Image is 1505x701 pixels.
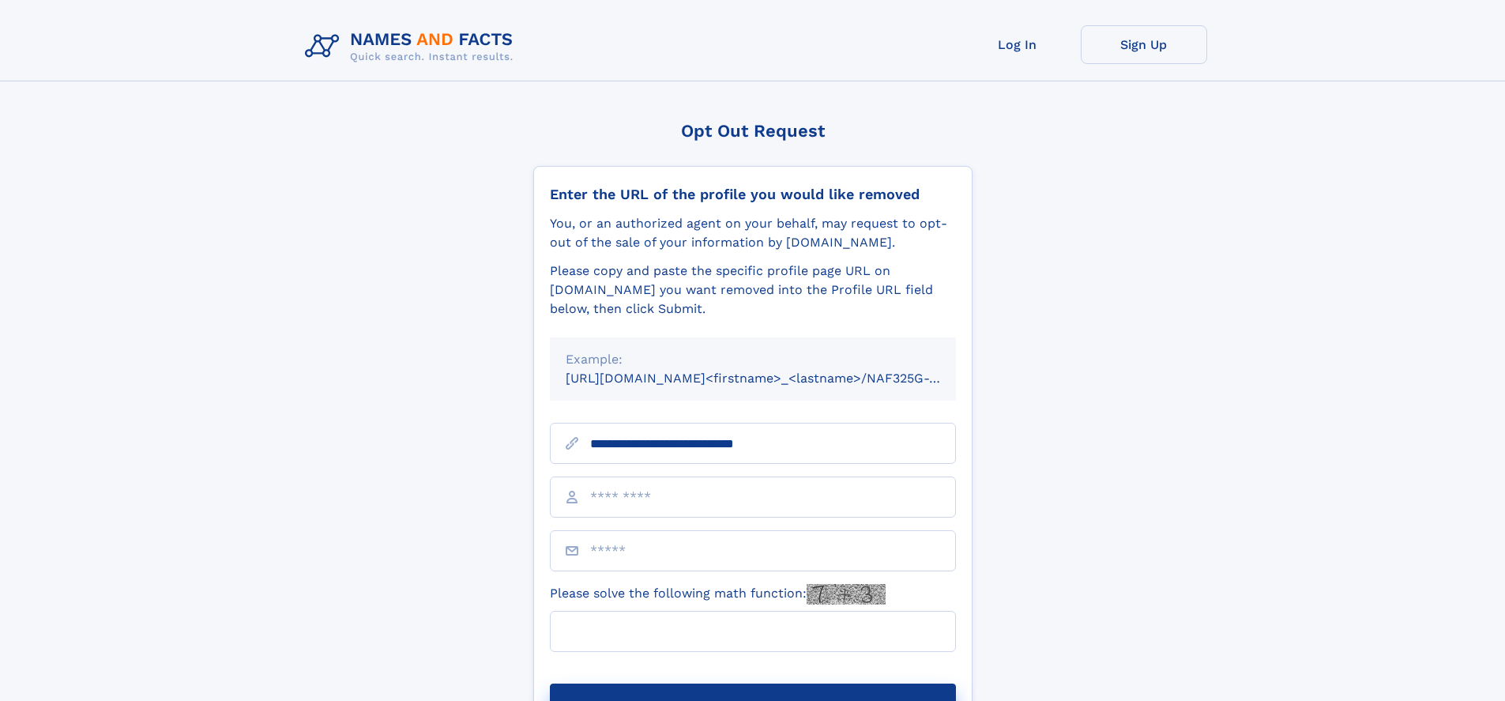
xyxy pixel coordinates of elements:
div: Please copy and paste the specific profile page URL on [DOMAIN_NAME] you want removed into the Pr... [550,262,956,318]
a: Log In [954,25,1081,64]
img: Logo Names and Facts [299,25,526,68]
div: You, or an authorized agent on your behalf, may request to opt-out of the sale of your informatio... [550,214,956,252]
div: Opt Out Request [533,121,973,141]
a: Sign Up [1081,25,1207,64]
div: Enter the URL of the profile you would like removed [550,186,956,203]
label: Please solve the following math function: [550,584,886,605]
div: Example: [566,350,940,369]
small: [URL][DOMAIN_NAME]<firstname>_<lastname>/NAF325G-xxxxxxxx [566,371,986,386]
